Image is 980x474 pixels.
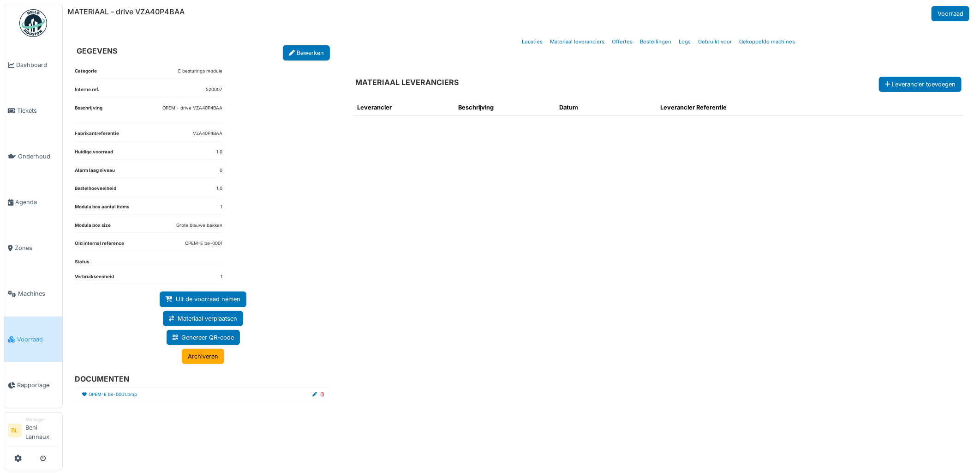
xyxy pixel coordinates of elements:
dd: 0 [220,167,222,174]
span: Voorraad [17,335,59,344]
dd: OPEM-E be-0001 [185,240,222,247]
a: Gekoppelde machines [735,31,799,53]
dt: Bestelhoeveelheid [75,185,116,196]
a: Genereer QR-code [167,330,240,345]
img: Badge_color-CXgf-gQk.svg [19,9,47,37]
dt: Modula box size [75,222,111,233]
a: Dashboard [4,42,62,88]
th: Datum [556,99,657,116]
span: Rapportage [17,381,59,389]
h6: MATERIAAL LEVERANCIERS [355,78,459,87]
dt: Old internal reference [75,240,124,251]
button: Leverancier toevoegen [879,77,962,92]
p: OPEM - drive VZA40P4BAA [162,105,222,112]
a: Locaties [518,31,546,53]
div: Manager [25,416,59,423]
a: Rapportage [4,362,62,408]
dd: 520007 [206,86,222,93]
a: Bestellingen [636,31,675,53]
dt: Fabrikantreferentie [75,130,119,141]
a: Uit de voorraad nemen [160,292,246,307]
dt: Alarm laag niveau [75,167,115,178]
dd: 1 [221,273,222,280]
a: Archiveren [182,349,224,364]
a: Tickets [4,88,62,134]
span: Dashboard [16,61,59,69]
dd: 1.0 [216,149,222,156]
th: Leverancier [353,99,454,116]
a: OPEM-E be-0001.bmp [89,391,137,398]
span: Machines [18,289,59,298]
span: Onderhoud [18,152,59,161]
li: Beni Lannaux [25,416,59,445]
a: Onderhoud [4,134,62,179]
li: BL [8,424,22,438]
span: Agenda [15,198,59,207]
dt: Verbruikseenheid [75,273,114,284]
dt: Interne ref. [75,86,99,97]
th: Leverancier Referentie [657,99,806,116]
h6: GEGEVENS [77,47,117,55]
a: Voorraad [932,6,969,21]
dt: Categorie [75,68,97,79]
dd: Grote blauwe bakken [176,222,222,229]
a: Agenda [4,179,62,225]
span: Zones [15,243,59,252]
a: Logs [675,31,694,53]
a: Offertes [608,31,636,53]
h6: DOCUMENTEN [75,375,324,383]
dt: Status [75,259,89,266]
a: Voorraad [4,316,62,362]
dd: E besturings module [178,68,222,75]
a: Machines [4,271,62,316]
a: Zones [4,225,62,271]
a: BL ManagerBeni Lannaux [8,416,59,447]
dt: Huidige voorraad [75,149,113,159]
th: Beschrijving [454,99,556,116]
span: Tickets [17,106,59,115]
h6: MATERIAAL - drive VZA40P4BAA [67,7,185,16]
a: Materiaal verplaatsen [163,311,243,326]
dd: 1.0 [216,185,222,192]
a: Bewerken [283,45,330,61]
a: Gebruikt voor [694,31,735,53]
dd: VZA40P4BAA [193,130,222,137]
dd: 1 [221,204,222,211]
dt: Beschrijving [75,105,102,123]
dt: Modula box aantal items [75,204,129,214]
a: Materiaal leveranciers [546,31,608,53]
